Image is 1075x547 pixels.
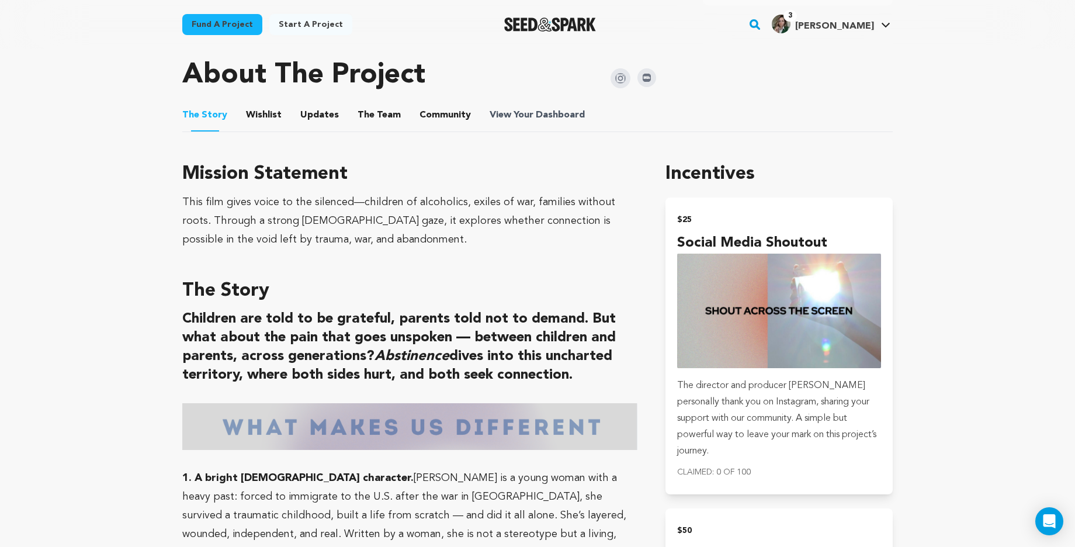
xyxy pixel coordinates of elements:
span: Story [182,108,227,122]
h1: About The Project [182,61,425,89]
div: Inna S.'s Profile [772,15,874,33]
a: Seed&Spark Homepage [504,18,596,32]
span: Wishlist [246,108,282,122]
img: Seed&Spark Logo Dark Mode [504,18,596,32]
span: The [182,108,199,122]
a: ViewYourDashboard [490,108,587,122]
h2: $50 [677,522,881,539]
h3: The Story [182,277,637,305]
img: incentive [677,254,881,368]
a: Start a project [269,14,352,35]
div: This film gives voice to the silenced—children of alcoholics, exiles of war, families without roo... [182,193,637,249]
img: Seed&Spark Instagram Icon [611,68,630,88]
span: Updates [300,108,339,122]
span: Dashboard [536,108,585,122]
p: Claimed: 0 of 100 [677,464,881,480]
strong: 1. A bright [DEMOGRAPHIC_DATA] character. [182,473,414,483]
div: Open Intercom Messenger [1035,507,1063,535]
h3: Mission Statement [182,160,637,188]
em: Abstinence [374,349,449,363]
img: 1756493686-Screenshot%202025-08-29%20at%2011.54.20.png [182,403,637,450]
a: Fund a project [182,14,262,35]
p: The director and producer [PERSON_NAME] personally thank you on Instagram, sharing your support w... [677,378,881,459]
a: Inna S.'s Profile [769,12,893,33]
button: $25 Social Media Shoutout incentive The director and producer [PERSON_NAME] personally thank you ... [665,198,893,494]
h4: Social Media Shoutout [677,233,881,254]
img: 046c3a4b0dd6660e.jpg [772,15,790,33]
span: Inna S.'s Profile [769,12,893,37]
span: Team [358,108,401,122]
span: Community [419,108,471,122]
span: Your [490,108,587,122]
h1: Incentives [665,160,893,188]
span: [PERSON_NAME] [795,22,874,31]
span: The [358,108,374,122]
h2: $25 [677,212,881,228]
img: Seed&Spark IMDB Icon [637,68,656,87]
span: 3 [783,10,797,22]
strong: Children are told to be grateful, parents told not to demand. But what about the pain that goes u... [182,312,616,382]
